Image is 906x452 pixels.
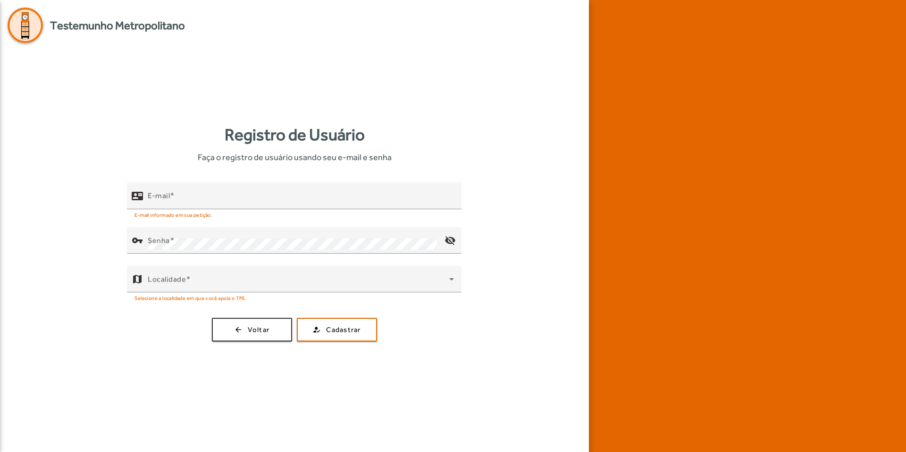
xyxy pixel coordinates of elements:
[132,235,143,246] mat-icon: vpn_key
[132,190,143,202] mat-icon: contact_mail
[50,17,185,34] span: Testemunho Metropolitano
[134,292,247,303] mat-hint: Selecione a localidade em que você apoia o TPE.
[148,191,170,200] mat-label: E-mail
[148,236,170,245] mat-label: Senha
[297,318,377,341] button: Cadastrar
[132,273,143,285] mat-icon: map
[134,209,212,220] mat-hint: E-mail informado em sua petição.
[439,229,462,252] mat-icon: visibility_off
[8,8,43,43] img: Logo Agenda
[326,324,361,335] span: Cadastrar
[225,122,365,147] strong: Registro de Usuário
[212,318,292,341] button: Voltar
[198,151,392,163] span: Faça o registro de usuário usando seu e-mail e senha
[248,324,270,335] span: Voltar
[148,275,186,284] mat-label: Localidade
